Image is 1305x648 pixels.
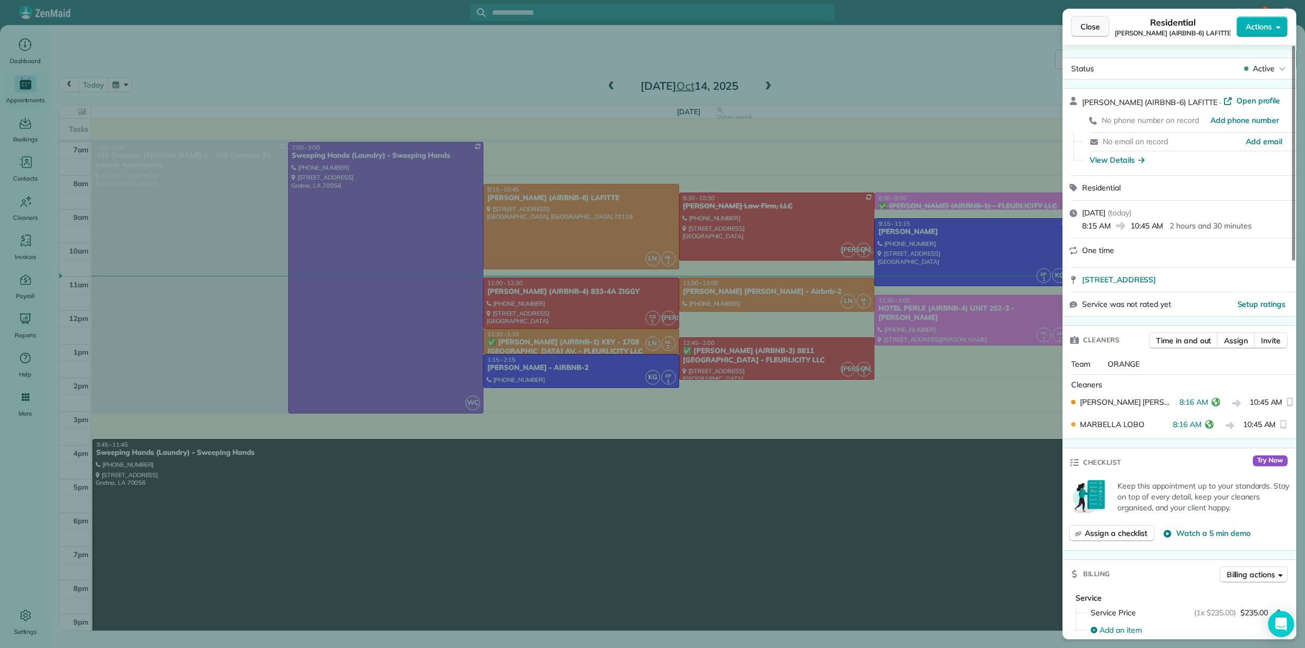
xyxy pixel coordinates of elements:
span: Service was not rated yet [1082,299,1171,310]
a: Add phone number [1210,115,1279,126]
span: $235.00 [1240,607,1268,618]
span: 8:16 AM [1173,419,1202,433]
div: Open Intercom Messenger [1268,611,1294,637]
button: Assign [1217,332,1255,349]
span: Residential [1150,16,1196,29]
span: · [1217,98,1223,107]
span: [STREET_ADDRESS] [1082,274,1156,285]
span: Watch a 5 min demo [1176,528,1250,539]
span: Billing actions [1227,569,1275,580]
button: Add an item [1084,621,1288,639]
span: 8:16 AM [1179,397,1208,410]
a: Open profile [1223,95,1281,106]
button: Watch a 5 min demo [1163,528,1250,539]
span: Close [1080,21,1100,32]
button: Service Price(1x $235.00)$235.00 [1084,604,1288,621]
button: Assign a checklist [1069,525,1154,541]
span: Invite [1261,335,1281,346]
span: [PERSON_NAME] [PERSON_NAME] [1080,397,1175,408]
span: One time [1082,245,1114,255]
span: No phone number on record [1102,115,1199,125]
button: Time in and out [1149,332,1218,349]
button: View Details [1090,155,1145,165]
p: 2 hours and 30 minutes [1170,220,1251,231]
span: (1x $235.00) [1194,607,1236,618]
span: Open profile [1236,95,1281,106]
span: Add an item [1099,625,1142,635]
span: No email on record [1103,137,1168,146]
button: Setup ratings [1238,299,1286,310]
span: 10:45 AM [1130,220,1164,231]
span: Residential [1082,183,1121,193]
span: Cleaners [1083,335,1120,345]
span: ORANGE [1108,359,1140,369]
span: MARBELLA LOBO [1080,419,1145,430]
span: Billing [1083,569,1110,579]
span: Status [1071,64,1094,73]
span: 8:15 AM [1082,220,1111,231]
a: Add email [1246,136,1282,147]
span: [DATE] [1082,208,1105,218]
span: Checklist [1083,457,1121,468]
span: Actions [1246,21,1272,32]
p: Keep this appointment up to your standards. Stay on top of every detail, keep your cleaners organ... [1117,480,1290,513]
span: [PERSON_NAME] (AIRBNB-6) LAFITTE [1115,29,1232,38]
span: Try Now [1253,455,1288,466]
span: 10:45 AM [1243,419,1276,433]
span: Time in and out [1156,335,1211,346]
span: [PERSON_NAME] (AIRBNB-6) LAFITTE [1082,97,1217,107]
span: Cleaners [1071,380,1102,390]
span: Assign a checklist [1085,528,1147,539]
span: Team [1071,359,1090,369]
span: 10:45 AM [1250,397,1283,410]
span: Service [1076,593,1102,603]
button: Invite [1254,332,1288,349]
span: Assign [1224,335,1248,346]
span: ( today ) [1108,208,1132,218]
span: Service Price [1091,607,1136,618]
span: Active [1253,63,1275,74]
button: Close [1071,16,1109,37]
a: [STREET_ADDRESS] [1082,274,1290,285]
